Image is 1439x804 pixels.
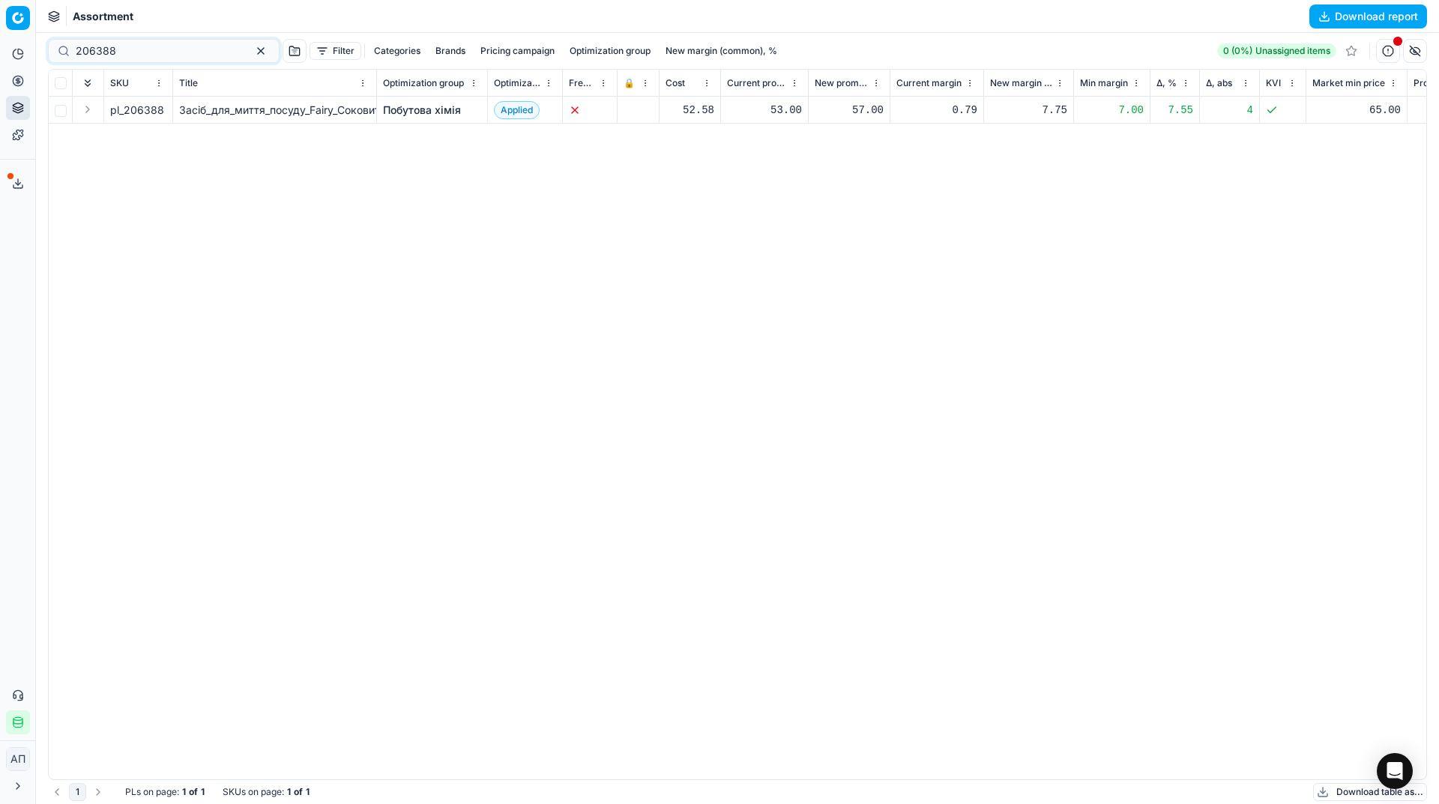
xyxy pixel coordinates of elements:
[182,786,186,798] strong: 1
[1206,77,1232,89] span: Δ, abs
[48,783,66,801] button: Go to previous page
[1312,77,1385,89] span: Market min price
[73,9,133,24] nav: breadcrumb
[287,786,291,798] strong: 1
[179,77,198,89] span: Title
[368,42,426,60] button: Categories
[569,77,596,89] span: Freeze price
[110,77,129,89] span: SKU
[76,43,240,58] input: Search by SKU or title
[1080,103,1144,118] div: 7.00
[6,747,30,771] button: АП
[624,77,635,89] span: 🔒
[1377,753,1413,789] div: Open Intercom Messenger
[660,42,783,60] button: New margin (common), %
[383,103,461,118] a: Побутова хімія
[896,77,962,89] span: Current margin
[310,42,361,60] button: Filter
[1206,103,1253,118] div: 4
[1080,77,1128,89] span: Min margin
[179,103,370,118] div: Засіб_для_миття_посуду_Fairy_Соковитий_лимон_500_мл
[201,786,205,798] strong: 1
[48,783,107,801] nav: pagination
[223,786,284,798] span: SKUs on page :
[494,77,541,89] span: Optimization status
[306,786,310,798] strong: 1
[125,786,179,798] span: PLs on page :
[990,103,1067,118] div: 7.75
[1313,783,1427,801] button: Download table as...
[666,103,714,118] div: 52.58
[990,77,1052,89] span: New margin (common), %
[383,77,464,89] span: Optimization group
[429,42,471,60] button: Brands
[1309,4,1427,28] button: Download report
[73,9,133,24] span: Assortment
[89,783,107,801] button: Go to next page
[474,42,561,60] button: Pricing campaign
[110,103,164,118] span: pl_206388
[494,101,540,119] span: Applied
[1255,45,1330,57] span: Unassigned items
[69,783,86,801] button: 1
[7,748,29,770] span: АП
[1156,77,1177,89] span: Δ, %
[666,77,685,89] span: Cost
[294,786,303,798] strong: of
[1312,103,1401,118] div: 65.00
[79,74,97,92] button: Expand all
[79,100,97,118] button: Expand
[727,103,802,118] div: 53.00
[1266,77,1281,89] span: KVI
[815,103,884,118] div: 57.00
[564,42,657,60] button: Optimization group
[189,786,198,798] strong: of
[1156,103,1193,118] div: 7.55
[1217,43,1336,58] a: 0 (0%)Unassigned items
[727,77,787,89] span: Current promo price
[896,103,977,118] div: 0.79
[815,77,869,89] span: New promo price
